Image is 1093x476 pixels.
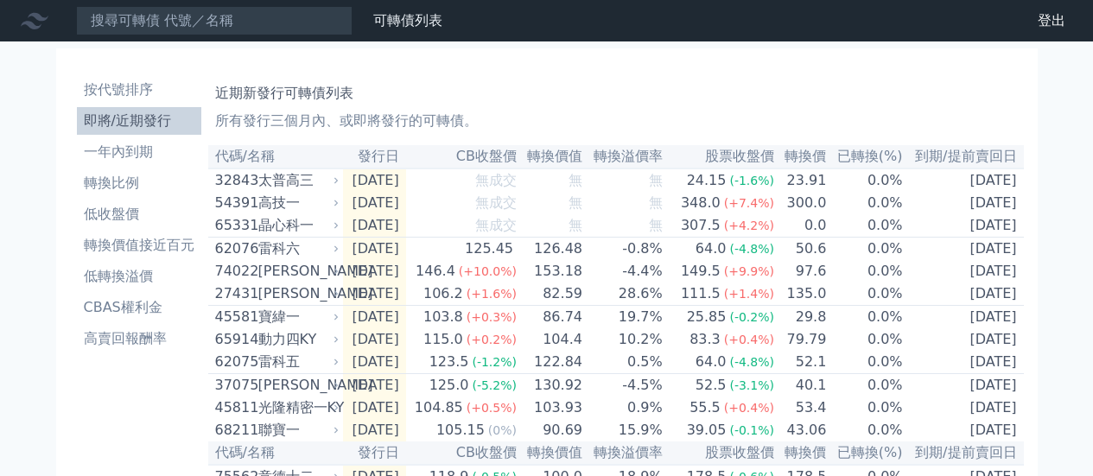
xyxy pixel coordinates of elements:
div: 146.4 [412,261,459,282]
div: 64.0 [692,238,730,259]
td: 103.93 [518,397,583,419]
td: [DATE] [343,306,406,329]
span: (-1.2%) [472,355,517,369]
div: 62076 [215,238,254,259]
td: 50.6 [775,238,827,261]
td: [DATE] [343,192,406,214]
div: 37075 [215,375,254,396]
div: 111.5 [677,283,724,304]
span: 無成交 [475,194,517,211]
th: 代碼/名稱 [208,441,343,465]
div: 65331 [215,215,254,236]
td: 53.4 [775,397,827,419]
div: 39.05 [683,420,730,441]
div: 105.15 [433,420,488,441]
a: 登出 [1024,7,1079,35]
a: 即將/近期發行 [77,107,201,135]
th: 轉換價值 [518,145,583,168]
h1: 近期新發行可轉債列表 [215,83,1017,104]
li: 轉換比例 [77,173,201,194]
span: (-1.6%) [729,174,774,187]
span: 無 [569,194,582,211]
a: 按代號排序 [77,76,201,104]
div: 64.0 [692,352,730,372]
td: 19.7% [583,306,664,329]
div: 115.0 [420,329,467,350]
th: 轉換價 [775,441,827,465]
span: (+0.3%) [467,310,517,324]
li: 即將/近期發行 [77,111,201,131]
div: 高技一 [258,193,336,213]
span: (-0.2%) [729,310,774,324]
td: -4.5% [583,374,664,397]
span: (+0.2%) [467,333,517,346]
div: 54391 [215,193,254,213]
li: 按代號排序 [77,79,201,100]
th: 轉換溢價率 [583,441,664,465]
div: 寶緯一 [258,307,336,327]
th: 到期/提前賣回日 [904,145,1024,168]
span: 無成交 [475,217,517,233]
a: 可轉債列表 [373,12,442,29]
input: 搜尋可轉債 代號／名稱 [76,6,353,35]
td: [DATE] [904,374,1024,397]
a: 轉換價值接近百元 [77,232,201,259]
td: 28.6% [583,282,664,306]
div: 62075 [215,352,254,372]
td: 97.6 [775,260,827,282]
span: 無 [569,217,582,233]
td: 0.0% [827,306,903,329]
th: 轉換價 [775,145,827,168]
td: 0.0% [827,419,903,441]
span: (+10.0%) [459,264,517,278]
td: [DATE] [343,328,406,351]
span: (+7.4%) [724,196,774,210]
span: 無 [649,172,663,188]
td: 43.06 [775,419,827,441]
td: 0.0% [827,282,903,306]
span: (-4.8%) [729,242,774,256]
td: 0.0% [827,328,903,351]
div: 45811 [215,397,254,418]
td: -4.4% [583,260,664,282]
div: 104.85 [411,397,467,418]
span: (-5.2%) [472,378,517,392]
a: 一年內到期 [77,138,201,166]
a: CBAS權利金 [77,294,201,321]
div: 聊天小工具 [1007,393,1093,476]
td: 104.4 [518,328,583,351]
span: (0%) [488,423,517,437]
td: 52.1 [775,351,827,374]
li: 轉換價值接近百元 [77,235,201,256]
th: 股票收盤價 [664,145,775,168]
div: 103.8 [420,307,467,327]
div: [PERSON_NAME] [258,283,336,304]
div: 307.5 [677,215,724,236]
span: (+9.9%) [724,264,774,278]
div: 125.45 [461,238,517,259]
iframe: Chat Widget [1007,393,1093,476]
td: -0.8% [583,238,664,261]
td: 40.1 [775,374,827,397]
td: 0.0% [827,192,903,214]
th: CB收盤價 [406,145,518,168]
li: CBAS權利金 [77,297,201,318]
div: 45581 [215,307,254,327]
span: (+0.5%) [467,401,517,415]
td: [DATE] [343,214,406,238]
a: 轉換比例 [77,169,201,197]
li: 高賣回報酬率 [77,328,201,349]
span: 無 [569,172,582,188]
td: 10.2% [583,328,664,351]
td: 0.0% [827,397,903,419]
td: [DATE] [904,282,1024,306]
div: 晶心科一 [258,215,336,236]
span: (+1.4%) [724,287,774,301]
div: 27431 [215,283,254,304]
th: 代碼/名稱 [208,145,343,168]
li: 一年內到期 [77,142,201,162]
td: 0.5% [583,351,664,374]
td: [DATE] [904,419,1024,441]
td: 0.0% [827,214,903,238]
td: [DATE] [904,306,1024,329]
